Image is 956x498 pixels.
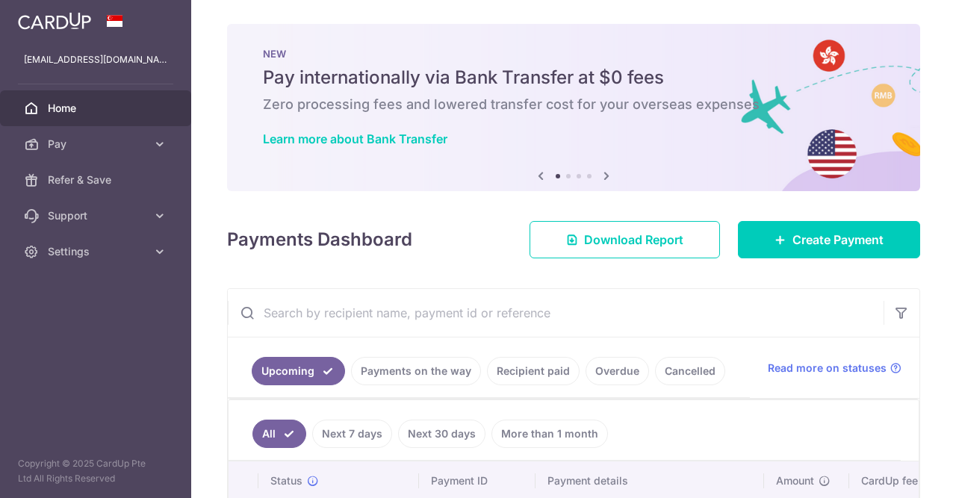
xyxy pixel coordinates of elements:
a: More than 1 month [491,420,608,448]
p: NEW [263,48,884,60]
a: Recipient paid [487,357,580,385]
p: [EMAIL_ADDRESS][DOMAIN_NAME] [24,52,167,67]
a: Create Payment [738,221,920,258]
a: Learn more about Bank Transfer [263,131,447,146]
h4: Payments Dashboard [227,226,412,253]
span: Create Payment [792,231,884,249]
span: Download Report [584,231,683,249]
a: Upcoming [252,357,345,385]
a: Next 30 days [398,420,485,448]
span: Settings [48,244,146,259]
span: CardUp fee [861,473,918,488]
h5: Pay internationally via Bank Transfer at $0 fees [263,66,884,90]
span: Amount [776,473,814,488]
span: Support [48,208,146,223]
span: Status [270,473,302,488]
span: Home [48,101,146,116]
a: Overdue [586,357,649,385]
h6: Zero processing fees and lowered transfer cost for your overseas expenses [263,96,884,113]
a: Read more on statuses [768,361,901,376]
a: Download Report [530,221,720,258]
span: Refer & Save [48,172,146,187]
img: Bank transfer banner [227,24,920,191]
a: Cancelled [655,357,725,385]
input: Search by recipient name, payment id or reference [228,289,884,337]
span: Read more on statuses [768,361,887,376]
a: Payments on the way [351,357,481,385]
a: Next 7 days [312,420,392,448]
span: Pay [48,137,146,152]
img: CardUp [18,12,91,30]
a: All [252,420,306,448]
